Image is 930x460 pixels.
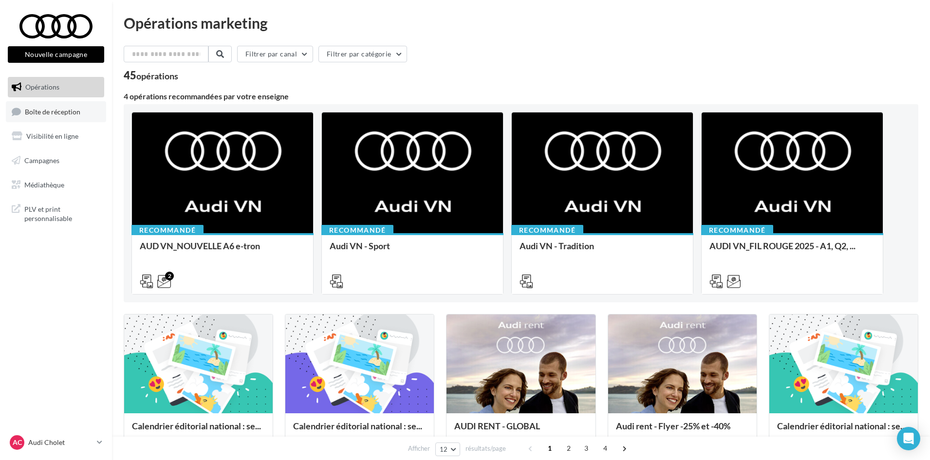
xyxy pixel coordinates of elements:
span: 3 [578,441,594,456]
div: opérations [136,72,178,80]
span: Audi rent - Flyer -25% et -40% [616,421,730,431]
span: Audi VN - Sport [330,240,390,251]
div: Recommandé [701,225,773,236]
button: Filtrer par canal [237,46,313,62]
a: Visibilité en ligne [6,126,106,147]
span: Audi VN - Tradition [520,240,594,251]
span: AUD VN_NOUVELLE A6 e-tron [140,240,260,251]
div: Recommandé [321,225,393,236]
a: Campagnes [6,150,106,171]
span: Opérations [25,83,59,91]
div: Recommandé [131,225,204,236]
span: Calendrier éditorial national : se... [293,421,422,431]
span: 2 [561,441,577,456]
span: Calendrier éditorial national : se... [132,421,261,431]
span: 4 [597,441,613,456]
div: 2 [165,272,174,280]
button: 12 [435,442,460,456]
a: Médiathèque [6,175,106,195]
span: AUDI RENT - GLOBAL [454,421,540,431]
a: Boîte de réception [6,101,106,122]
div: Recommandé [511,225,583,236]
span: AUDI VN_FIL ROUGE 2025 - A1, Q2, ... [709,240,856,251]
a: Opérations [6,77,106,97]
div: 4 opérations recommandées par votre enseigne [124,92,918,100]
div: Open Intercom Messenger [897,427,920,450]
a: AC Audi Cholet [8,433,104,452]
span: résultats/page [465,444,506,453]
button: Filtrer par catégorie [318,46,407,62]
span: Afficher [408,444,430,453]
span: Médiathèque [24,180,64,188]
span: AC [13,438,22,447]
span: 12 [440,445,448,453]
p: Audi Cholet [28,438,93,447]
div: 45 [124,70,178,81]
span: PLV et print personnalisable [24,202,100,223]
span: Boîte de réception [25,107,80,115]
button: Nouvelle campagne [8,46,104,63]
span: Visibilité en ligne [26,132,78,140]
span: Campagnes [24,156,59,165]
a: PLV et print personnalisable [6,199,106,227]
span: 1 [542,441,558,456]
div: Opérations marketing [124,16,918,30]
span: Calendrier éditorial national : se... [777,421,906,431]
